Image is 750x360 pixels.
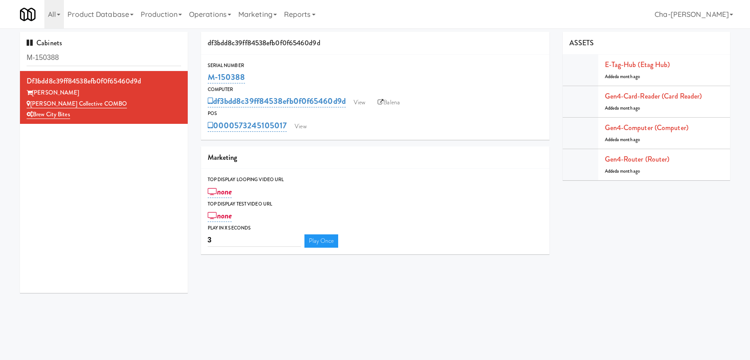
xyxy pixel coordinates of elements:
[617,105,640,111] span: a month ago
[605,73,640,80] span: Added
[208,109,543,118] div: POS
[304,234,339,248] a: Play Once
[201,32,549,55] div: df3bdd8c39ff84538efb0f0f65460d9d
[605,154,670,164] a: Gen4-router (Router)
[605,136,640,143] span: Added
[27,38,62,48] span: Cabinets
[605,105,640,111] span: Added
[617,73,640,80] span: a month ago
[208,200,543,209] div: Top Display Test Video Url
[27,50,181,66] input: Search cabinets
[27,110,70,119] a: Brew City Bites
[569,38,594,48] span: ASSETS
[208,152,237,162] span: Marketing
[208,210,232,222] a: none
[208,186,232,198] a: none
[20,71,188,124] li: df3bdd8c39ff84538efb0f0f65460d9d[PERSON_NAME] [PERSON_NAME] Collective COMBOBrew City Bites
[208,119,287,132] a: 0000573245105017
[605,123,688,133] a: Gen4-computer (Computer)
[27,99,127,108] a: [PERSON_NAME] Collective COMBO
[617,136,640,143] span: a month ago
[208,71,245,83] a: M-150388
[208,224,543,233] div: Play in X seconds
[20,7,36,22] img: Micromart
[290,120,311,133] a: View
[617,168,640,174] span: a month ago
[605,59,670,70] a: E-tag-hub (Etag Hub)
[605,168,640,174] span: Added
[208,175,543,184] div: Top Display Looping Video Url
[349,96,370,109] a: View
[373,96,404,109] a: Balena
[605,91,702,101] a: Gen4-card-reader (Card Reader)
[208,61,543,70] div: Serial Number
[27,75,181,88] div: df3bdd8c39ff84538efb0f0f65460d9d
[208,95,346,107] a: df3bdd8c39ff84538efb0f0f65460d9d
[27,87,181,99] div: [PERSON_NAME]
[208,85,543,94] div: Computer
